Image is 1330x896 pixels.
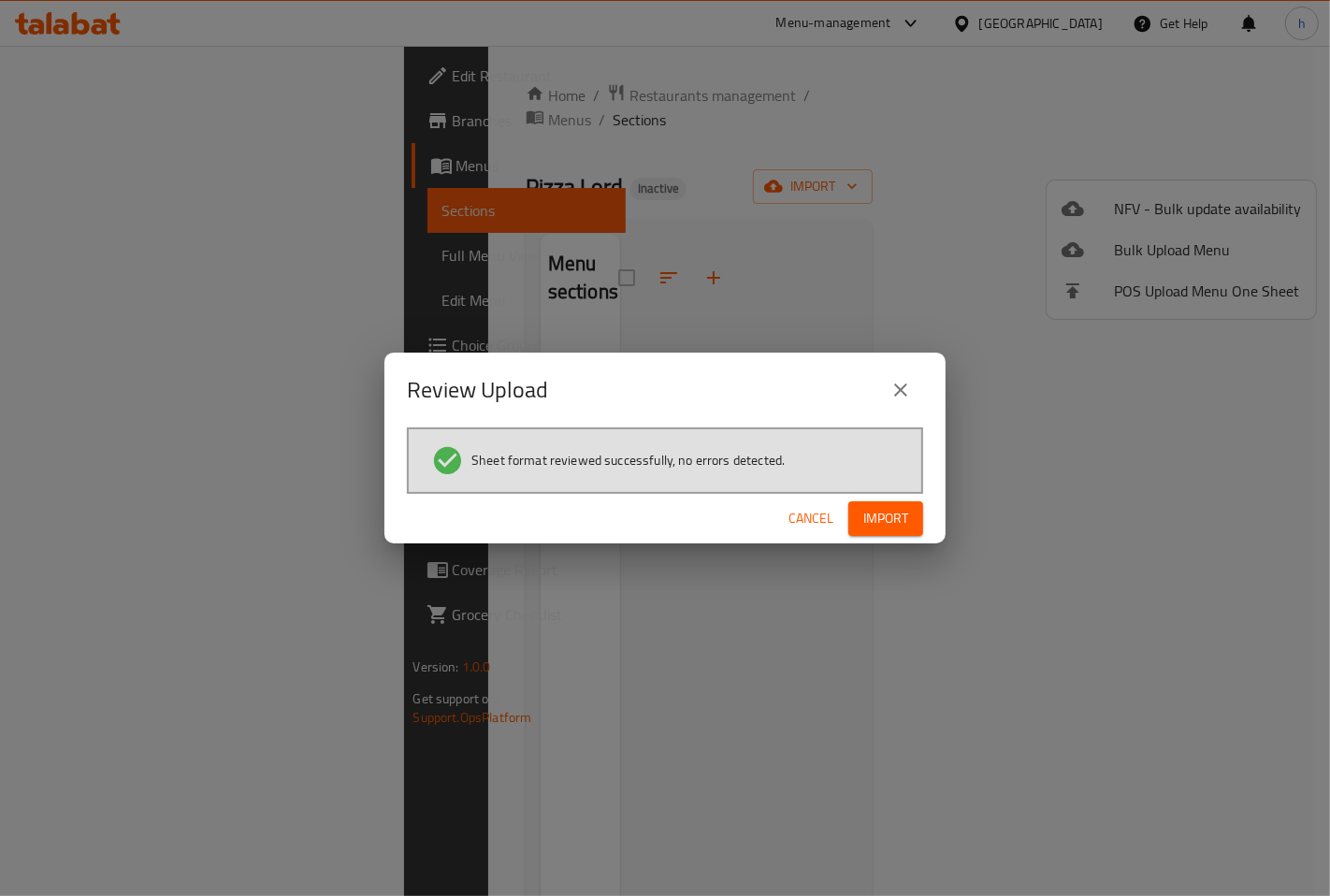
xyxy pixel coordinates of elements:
[781,501,841,536] button: Cancel
[848,501,923,536] button: Import
[788,507,833,530] span: Cancel
[471,451,785,470] span: Sheet format reviewed successfully, no errors detected.
[863,507,908,530] span: Import
[878,368,923,412] button: close
[407,375,548,405] h2: Review Upload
